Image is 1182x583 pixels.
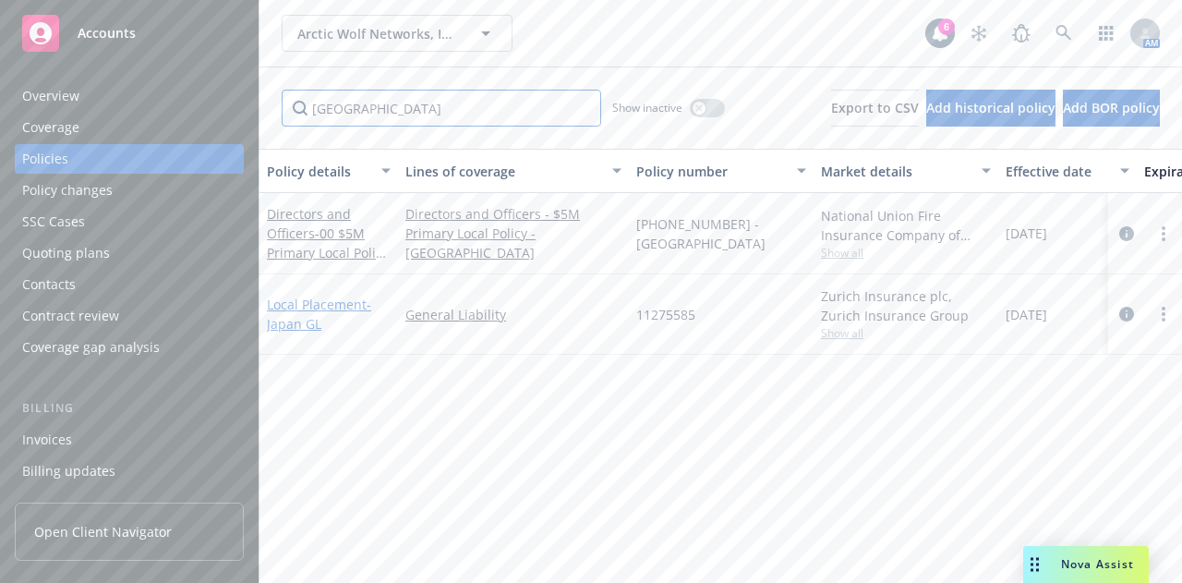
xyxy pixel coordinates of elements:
a: Report a Bug [1003,15,1040,52]
a: Search [1045,15,1082,52]
button: Nova Assist [1023,546,1149,583]
button: Arctic Wolf Networks, Inc. [282,15,513,52]
a: SSC Cases [15,207,244,237]
a: circleInformation [1116,303,1138,325]
a: Stop snowing [960,15,997,52]
a: Overview [15,81,244,111]
div: Coverage gap analysis [22,333,160,362]
div: Overview [22,81,79,111]
a: Quoting plans [15,238,244,268]
span: Accounts [78,26,136,41]
button: Add historical policy [926,90,1055,127]
a: circleInformation [1116,223,1138,245]
span: 11275585 [636,305,695,324]
button: Lines of coverage [398,149,629,193]
a: Coverage gap analysis [15,333,244,362]
div: Contract review [22,301,119,331]
button: Add BOR policy [1063,90,1160,127]
button: Effective date [998,149,1137,193]
span: Nova Assist [1061,556,1134,572]
div: National Union Fire Insurance Company of [GEOGRAPHIC_DATA], [GEOGRAPHIC_DATA], AIG [821,206,991,245]
a: General Liability [405,305,621,324]
div: Billing updates [22,456,115,486]
a: more [1152,303,1175,325]
a: Directors and Officers [267,205,389,320]
a: Switch app [1088,15,1125,52]
div: Policy details [267,162,370,181]
div: Invoices [22,425,72,455]
button: Export to CSV [831,90,919,127]
div: Effective date [1006,162,1109,181]
a: Invoices [15,425,244,455]
a: Local Placement [267,296,371,333]
span: Arctic Wolf Networks, Inc. [297,24,457,43]
a: Policy changes [15,176,244,205]
span: Show all [821,245,991,261]
div: Market details [821,162,971,181]
a: Policies [15,144,244,174]
span: [PHONE_NUMBER] - [GEOGRAPHIC_DATA] [636,214,806,253]
input: Filter by keyword... [282,90,601,127]
div: Zurich Insurance plc, Zurich Insurance Group [821,286,991,325]
a: Accounts [15,7,244,59]
div: Policy changes [22,176,113,205]
div: Policy number [636,162,786,181]
div: 6 [938,18,955,35]
div: Contacts [22,270,76,299]
div: Quoting plans [22,238,110,268]
div: Coverage [22,113,79,142]
span: Add historical policy [926,99,1055,116]
a: Coverage [15,113,244,142]
span: Open Client Navigator [34,522,172,541]
span: Show inactive [612,100,682,115]
span: Export to CSV [831,99,919,116]
span: - 00 $5M Primary Local Policy - [GEOGRAPHIC_DATA] [267,225,389,320]
span: Show all [821,325,991,341]
div: Billing [15,399,244,418]
a: Contract review [15,301,244,331]
button: Market details [814,149,998,193]
span: [DATE] [1006,224,1047,243]
span: [DATE] [1006,305,1047,324]
div: Policies [22,144,68,174]
span: Add BOR policy [1063,99,1160,116]
a: more [1152,223,1175,245]
div: SSC Cases [22,207,85,237]
button: Policy details [259,149,398,193]
a: Contacts [15,270,244,299]
a: Directors and Officers - $5M Primary Local Policy - [GEOGRAPHIC_DATA] [405,204,621,262]
button: Policy number [629,149,814,193]
div: Lines of coverage [405,162,601,181]
a: Billing updates [15,456,244,486]
div: Drag to move [1023,546,1046,583]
